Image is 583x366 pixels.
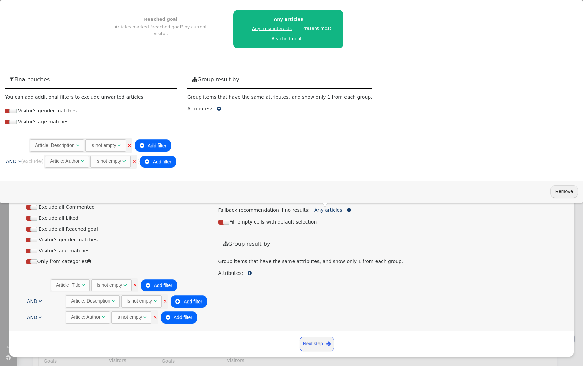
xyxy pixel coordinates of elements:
span:  [166,315,170,320]
span: article field [45,159,90,164]
span: Visitor's age matches [39,248,89,253]
span: Exclude all Reached goal [39,226,98,232]
span:  [76,143,79,148]
a: Any articles [314,207,342,213]
span:  [175,299,180,304]
div: Maximum recommendations to show: [218,134,404,331]
span: Final touches [10,76,50,83]
a: AND  [27,298,42,304]
span:  [192,77,197,82]
span:  [81,159,84,163]
div: Article: Description [71,297,110,305]
div: Present most [238,16,339,44]
label: Fill empty cells with default selection [218,219,317,225]
span: Group result by [223,241,270,247]
button: Add filter [171,295,207,308]
span:  [102,315,105,319]
div: You can add additional filters to exclude unwanted articles. [5,94,177,101]
span:  [122,159,126,163]
div: Is not empty [116,314,142,321]
div: Article: Title [56,282,80,289]
span: ) [138,159,140,164]
span:  [217,106,221,111]
span: Exclude all Commented [39,204,95,210]
div: Is not empty [90,142,116,149]
a:  [217,105,221,112]
span:  [87,259,91,264]
span:  [145,159,149,164]
span:  [154,298,157,303]
span: article field [66,314,111,320]
button: Add filter [141,279,177,291]
span:  [10,77,14,82]
span: AND [27,315,37,320]
button: Add filter [140,156,176,168]
div: Is not empty [96,282,122,289]
span:  [39,315,42,320]
button: Add filter [161,311,197,323]
div: Articles marked "reached goal" by current visitor. [110,16,212,37]
a:  [248,270,252,277]
a: Any articles Any, mix interests  Present most Reached goal  [233,10,343,48]
span: Group result by [192,76,239,83]
span: AND [6,159,17,164]
span: Inverse the next statement. Use parentheses to inverse complex condition. [23,159,41,164]
div: Is not empty [95,158,121,165]
p: Group items that have the same attributes, and show only 1 from each group. [187,94,372,101]
h4: Any articles [238,16,339,23]
span: article field [30,142,85,148]
span:  [248,271,252,276]
span:  [347,208,351,212]
span: ( [21,159,23,164]
span: AND [27,298,37,304]
div: Attributes: [187,105,212,112]
span:  [326,340,331,348]
div: Is not empty [127,297,152,305]
span:  [39,299,42,304]
button: Remove [550,185,578,198]
label: Only from categories [26,259,92,264]
div: Any, mix interests [252,25,292,32]
a: × [163,298,167,304]
div: Article: Author [50,158,79,165]
div: Reached goal [272,35,301,42]
a: × [132,159,136,164]
span:  [123,283,127,287]
a:  [347,207,351,214]
a: AND  [27,315,42,320]
span:  [293,26,296,31]
span: article field [51,282,91,288]
span:  [140,143,144,148]
a: Next step [300,337,334,351]
a: × [133,282,137,288]
a: × [127,142,131,148]
span:  [18,159,21,164]
span:  [82,283,85,287]
a: Reached goalArticles marked "reached goal" by current visitor. [106,10,216,48]
div: Fallback recommendation if no results: [218,202,404,214]
p: Group items that have the same attributes, and show only 1 from each group. [218,258,404,265]
span: article field [66,298,121,304]
span:  [303,36,305,41]
span:  [112,298,115,303]
span:  [143,315,146,319]
span: Visitor's gender matches [39,237,98,242]
span: Visitor's gender matches [18,108,77,113]
div: Article: Description [35,142,75,149]
span:  [118,143,121,148]
span: Visitor's age matches [18,119,68,124]
h4: Reached goal [110,16,212,23]
a: AND  [6,159,21,164]
span:  [146,283,150,288]
span: Exclude all Liked [39,215,78,221]
span:  [223,241,228,246]
span: ( [41,159,43,164]
a: × [153,314,157,320]
div: Article: Author [71,314,100,321]
div: Attributes: [218,270,243,277]
button: Add filter [135,139,171,152]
